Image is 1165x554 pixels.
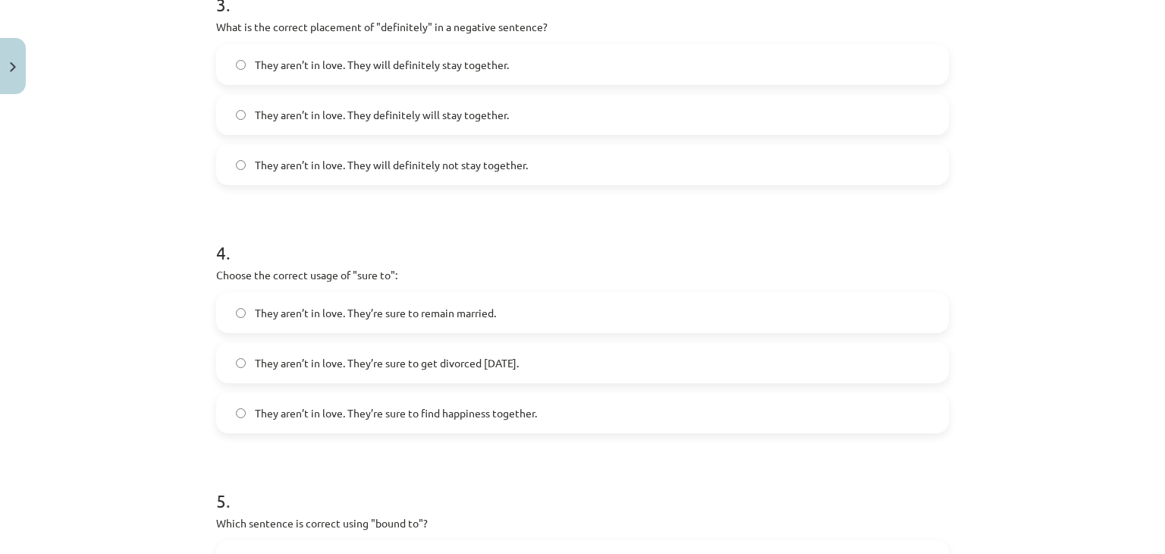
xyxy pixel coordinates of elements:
[236,308,246,318] input: They aren’t in love. They’re sure to remain married.
[255,405,537,421] span: They aren’t in love. They’re sure to find happiness together.
[216,216,949,263] h1: 4 .
[236,358,246,368] input: They aren’t in love. They’re sure to get divorced [DATE].
[255,355,519,371] span: They aren’t in love. They’re sure to get divorced [DATE].
[255,305,496,321] span: They aren’t in love. They’re sure to remain married.
[255,57,509,73] span: They aren’t in love. They will definitely stay together.
[216,515,949,531] p: Which sentence is correct using "bound to"?
[216,267,949,283] p: Choose the correct usage of "sure to":
[255,157,528,173] span: They aren’t in love. They will definitely not stay together.
[255,107,509,123] span: They aren’t in love. They definitely will stay together.
[236,160,246,170] input: They aren’t in love. They will definitely not stay together.
[216,19,949,35] p: What is the correct placement of "definitely" in a negative sentence?
[236,408,246,418] input: They aren’t in love. They’re sure to find happiness together.
[236,60,246,70] input: They aren’t in love. They will definitely stay together.
[236,110,246,120] input: They aren’t in love. They definitely will stay together.
[216,464,949,511] h1: 5 .
[10,62,16,72] img: icon-close-lesson-0947bae3869378f0d4975bcd49f059093ad1ed9edebbc8119c70593378902aed.svg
